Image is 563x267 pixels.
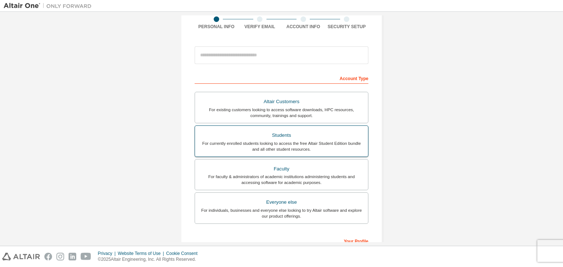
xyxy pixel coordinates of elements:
[195,235,368,247] div: Your Profile
[325,24,369,30] div: Security Setup
[199,130,364,140] div: Students
[56,253,64,260] img: instagram.svg
[2,253,40,260] img: altair_logo.svg
[199,174,364,185] div: For faculty & administrators of academic institutions administering students and accessing softwa...
[4,2,95,10] img: Altair One
[195,24,238,30] div: Personal Info
[98,256,202,263] p: © 2025 Altair Engineering, Inc. All Rights Reserved.
[199,97,364,107] div: Altair Customers
[199,107,364,119] div: For existing customers looking to access software downloads, HPC resources, community, trainings ...
[69,253,76,260] img: linkedin.svg
[98,251,118,256] div: Privacy
[166,251,202,256] div: Cookie Consent
[199,197,364,207] div: Everyone else
[238,24,282,30] div: Verify Email
[281,24,325,30] div: Account Info
[199,164,364,174] div: Faculty
[44,253,52,260] img: facebook.svg
[199,140,364,152] div: For currently enrolled students looking to access the free Altair Student Edition bundle and all ...
[199,207,364,219] div: For individuals, businesses and everyone else looking to try Altair software and explore our prod...
[195,72,368,84] div: Account Type
[81,253,91,260] img: youtube.svg
[118,251,166,256] div: Website Terms of Use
